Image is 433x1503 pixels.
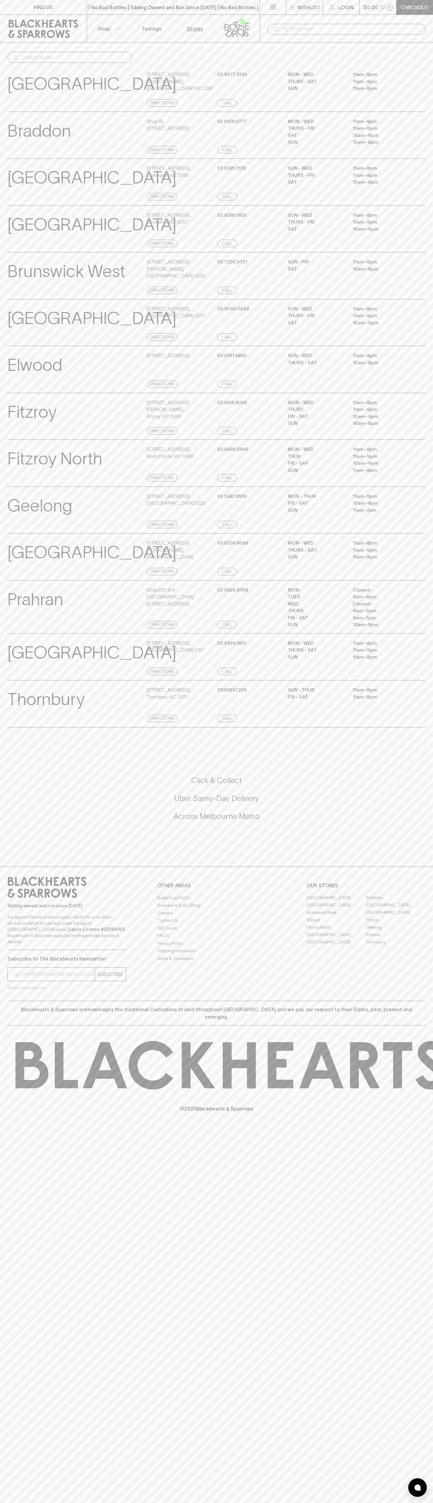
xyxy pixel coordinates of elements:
a: Directions [147,474,177,482]
p: [STREET_ADDRESS][PERSON_NAME] , Fitzroy VIC 3065 [147,399,216,420]
p: [STREET_ADDRESS] , [GEOGRAPHIC_DATA] 3057 [147,306,205,319]
p: MON - WED [288,640,344,647]
a: Fitzroy North [307,924,366,931]
p: 10am – 9pm [353,132,409,139]
p: 03 9191 4850 [217,352,246,359]
a: Geelong [366,924,426,931]
p: THURS - SAT [288,547,344,554]
p: Fri - Sat [288,694,344,701]
a: Directions [147,621,177,628]
p: Blackhearts & Sparrows acknowledges the traditional Custodians of land throughout [GEOGRAPHIC_DAT... [12,1006,421,1021]
div: Call to action block [7,751,426,854]
p: 9am – 6pm [353,593,409,601]
p: Braddon [7,118,71,144]
a: Call [217,568,237,575]
p: 03 9380 1831 [217,212,246,219]
p: SUBSCRIBE [97,970,123,978]
a: Elwood [307,916,366,924]
p: SAT [288,226,344,233]
p: 11am – 8pm [353,467,409,474]
p: Shop [98,25,110,32]
p: 11am – 8pm [353,493,409,500]
p: THURS - FRI [288,125,344,132]
p: SUN [288,554,344,561]
p: SUN [288,467,344,474]
p: 9am – 7pm [353,614,409,622]
p: 10am – 9pm [353,319,409,327]
p: MON - WED [288,540,344,547]
a: Stores [173,15,217,42]
p: 11am – 9pm [353,647,409,654]
p: Wishlist [297,4,321,11]
p: Fitzroy [7,399,57,425]
p: $0.00 [363,4,378,11]
p: 10am – 9pm [353,460,409,467]
p: SUN [288,654,344,661]
p: Shop 15 , [STREET_ADDRESS] [147,118,189,132]
p: [GEOGRAPHIC_DATA] [7,540,176,565]
p: SUN [288,85,344,92]
p: MON - THUR [288,493,344,500]
a: [GEOGRAPHIC_DATA] [307,939,366,946]
img: bubble-icon [414,1484,421,1491]
p: Elwood [7,352,62,378]
p: 11am – 9pm [353,312,409,319]
p: 10am – 8pm [353,420,409,427]
a: Privacy Policy [157,940,276,947]
a: Directions [147,715,177,722]
p: [GEOGRAPHIC_DATA] [7,640,176,666]
p: 11am – 9pm [353,78,409,85]
p: FRI - SAT [288,460,344,467]
p: SUN [288,621,344,628]
p: 0 [388,6,391,9]
p: THUR [288,453,344,460]
p: SUN - WED [288,306,344,313]
p: SUN - WED [288,212,344,219]
p: [GEOGRAPHIC_DATA] [7,165,176,191]
p: 03 9050 0659 [217,306,249,313]
a: Brunswick West [307,909,366,916]
p: SAT [288,266,344,273]
p: 10am – 8pm [353,266,409,273]
p: 03 7300 6721 [217,259,247,266]
p: [STREET_ADDRESS] , Thornbury VIC 3071 [147,687,190,700]
p: We will never spam you [7,985,126,991]
a: FAQ's [157,932,276,940]
p: Fitzroy North [7,446,102,472]
p: MON - WED [288,446,344,453]
a: Directions [147,521,177,528]
a: Directions [147,380,177,388]
a: Call [217,193,237,200]
p: [STREET_ADDRESS] , Brunswick VIC 3056 [147,165,190,179]
a: Contact Us [157,917,276,924]
p: SUN [288,420,344,427]
button: Shop [87,15,130,42]
p: FRI - SAT [288,413,344,420]
strong: Liquor License #32064953 [68,927,125,932]
p: 11am – 8pm [353,165,409,172]
a: Call [217,146,237,153]
p: SUN - WED [288,352,344,359]
a: Fitzroy [366,916,426,924]
a: Call [217,715,237,722]
a: Tastings [130,15,173,42]
p: MON [288,587,344,594]
p: 03 9428 1801 [217,640,246,647]
p: 10am – 9pm [353,179,409,186]
a: [GEOGRAPHIC_DATA] [366,901,426,909]
p: [STREET_ADDRESS][PERSON_NAME] , [GEOGRAPHIC_DATA] 3055 [147,259,216,280]
p: 11am – 8pm [353,554,409,561]
p: 11am – 8pm [353,212,409,219]
a: [GEOGRAPHIC_DATA] [366,909,426,916]
p: 03 9489 5945 [217,446,248,453]
p: SUN - FRI [288,259,344,266]
p: Stores [187,25,203,32]
p: OTHER AREAS [157,882,276,889]
p: Login [338,4,354,11]
a: Gift Cards [157,924,276,932]
p: THURS - FRI [288,312,344,319]
p: THURS - FRI [288,172,344,179]
p: It is against the law to sell or supply alcohol to, or to obtain alcohol on behalf of a person un... [7,914,126,945]
p: [STREET_ADDRESS] , [GEOGRAPHIC_DATA] 3220 [147,493,206,507]
p: [STREET_ADDRESS][PERSON_NAME] , [GEOGRAPHIC_DATA] [147,540,216,561]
